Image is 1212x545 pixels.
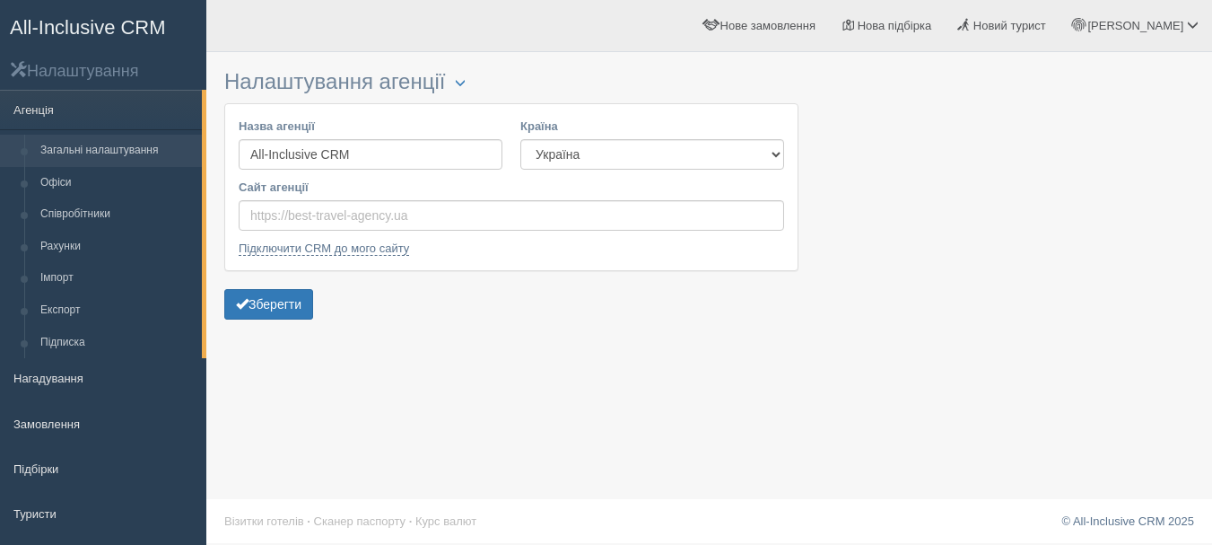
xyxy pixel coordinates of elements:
[32,262,202,294] a: Імпорт
[224,514,304,528] a: Візитки готелів
[239,200,784,231] input: https://best-travel-agency.ua
[224,70,798,94] h3: Налаштування агенції
[973,19,1046,32] span: Новий турист
[32,135,202,167] a: Загальні налаштування
[415,514,476,528] a: Курс валют
[858,19,932,32] span: Нова підбірка
[1087,19,1183,32] span: [PERSON_NAME]
[239,179,784,196] label: Сайт агенції
[1,1,205,50] a: All-Inclusive CRM
[32,231,202,263] a: Рахунки
[720,19,815,32] span: Нове замовлення
[32,327,202,359] a: Підписка
[10,16,166,39] span: All-Inclusive CRM
[1061,514,1194,528] a: © All-Inclusive CRM 2025
[32,167,202,199] a: Офіси
[520,118,784,135] label: Країна
[32,198,202,231] a: Співробітники
[314,514,405,528] a: Сканер паспорту
[409,514,413,528] span: ·
[307,514,310,528] span: ·
[32,294,202,327] a: Експорт
[239,118,502,135] label: Назва агенції
[239,242,409,256] a: Підключити CRM до мого сайту
[224,289,313,320] button: Зберегти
